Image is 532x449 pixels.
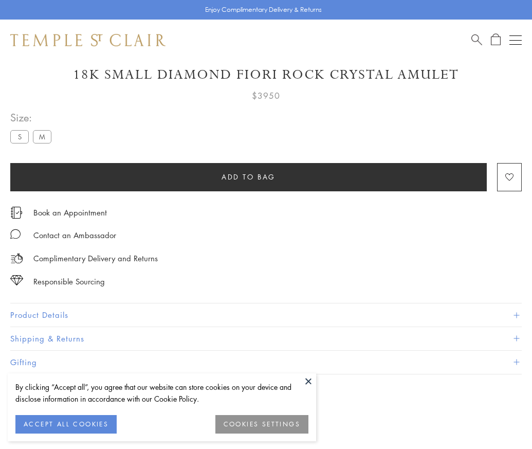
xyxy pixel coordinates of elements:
button: ACCEPT ALL COOKIES [15,415,117,434]
img: icon_appointment.svg [10,207,23,219]
img: MessageIcon-01_2.svg [10,229,21,239]
span: $3950 [252,89,280,102]
div: By clicking “Accept all”, you agree that our website can store cookies on your device and disclos... [15,381,308,405]
img: icon_sourcing.svg [10,275,23,285]
label: S [10,130,29,143]
a: Search [471,33,482,46]
h1: 18K Small Diamond Fiori Rock Crystal Amulet [10,66,522,84]
button: COOKIES SETTINGS [215,415,308,434]
label: M [33,130,51,143]
button: Product Details [10,303,522,327]
span: Size: [10,109,56,126]
button: Add to bag [10,163,487,191]
a: Book an Appointment [33,207,107,218]
button: Shipping & Returns [10,327,522,350]
p: Complimentary Delivery and Returns [33,252,158,265]
div: Responsible Sourcing [33,275,105,288]
img: icon_delivery.svg [10,252,23,265]
button: Gifting [10,351,522,374]
a: Open Shopping Bag [491,33,501,46]
span: Add to bag [222,171,276,183]
p: Enjoy Complimentary Delivery & Returns [205,5,322,15]
div: Contact an Ambassador [33,229,116,242]
button: Open navigation [509,34,522,46]
img: Temple St. Clair [10,34,166,46]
